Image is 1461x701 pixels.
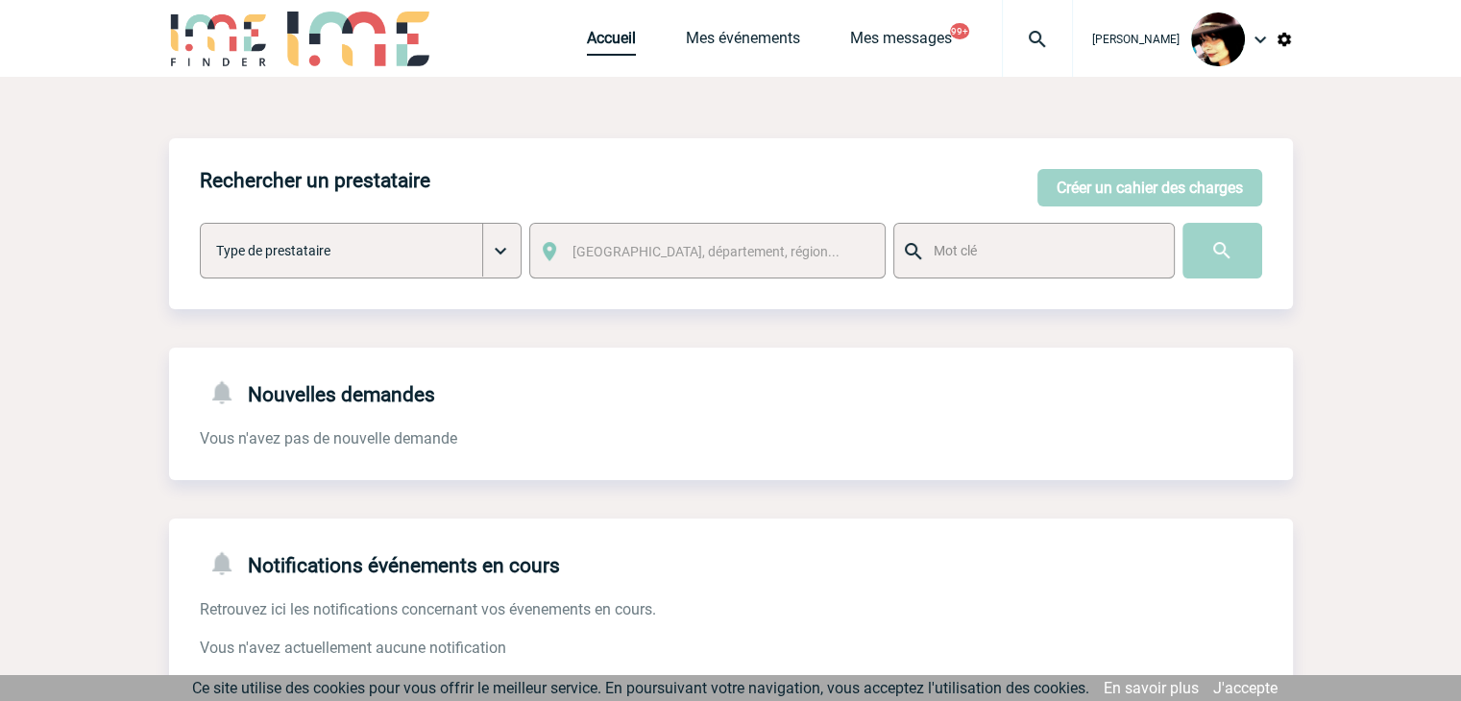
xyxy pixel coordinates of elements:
img: IME-Finder [169,12,269,66]
h4: Nouvelles demandes [200,378,435,406]
img: notifications-24-px-g.png [207,549,248,577]
a: Mes événements [686,29,800,56]
img: notifications-24-px-g.png [207,378,248,406]
input: Submit [1182,223,1262,278]
img: 101023-0.jpg [1191,12,1245,66]
span: Ce site utilise des cookies pour vous offrir le meilleur service. En poursuivant votre navigation... [192,679,1089,697]
button: 99+ [950,23,969,39]
h4: Rechercher un prestataire [200,169,430,192]
span: Retrouvez ici les notifications concernant vos évenements en cours. [200,600,656,618]
a: Accueil [587,29,636,56]
h4: Notifications événements en cours [200,549,560,577]
input: Mot clé [929,238,1157,263]
span: Vous n'avez pas de nouvelle demande [200,429,457,447]
a: Mes messages [850,29,952,56]
a: En savoir plus [1104,679,1199,697]
span: [PERSON_NAME] [1092,33,1180,46]
span: [GEOGRAPHIC_DATA], département, région... [572,244,840,259]
a: J'accepte [1213,679,1278,697]
span: Vous n'avez actuellement aucune notification [200,639,506,657]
